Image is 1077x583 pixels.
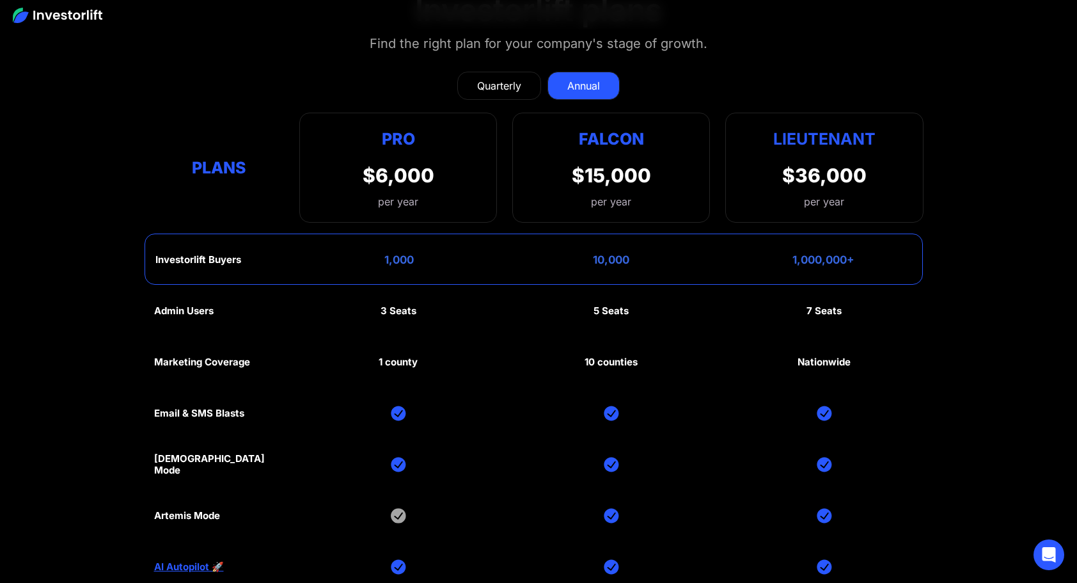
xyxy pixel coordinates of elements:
div: Nationwide [798,356,851,368]
div: $36,000 [782,164,867,187]
div: Admin Users [154,305,214,317]
div: Quarterly [477,78,521,93]
div: 1,000,000+ [792,253,854,266]
div: Plans [154,156,285,180]
div: Email & SMS Blasts [154,408,244,419]
div: Investorlift Buyers [155,254,241,266]
div: Falcon [579,126,644,151]
div: per year [804,194,844,209]
div: Open Intercom Messenger [1034,539,1064,570]
div: Annual [567,78,600,93]
div: 10 counties [585,356,638,368]
div: Pro [363,126,434,151]
div: [DEMOGRAPHIC_DATA] Mode [154,453,285,476]
div: 5 Seats [594,305,629,317]
div: $6,000 [363,164,434,187]
div: 10,000 [593,253,629,266]
div: per year [363,194,434,209]
div: Artemis Mode [154,510,220,522]
div: $15,000 [572,164,651,187]
div: 3 Seats [381,305,416,317]
div: 7 Seats [806,305,842,317]
a: AI Autopilot 🚀 [154,561,224,573]
div: Marketing Coverage [154,356,250,368]
div: per year [591,194,631,209]
div: Find the right plan for your company's stage of growth. [370,33,707,54]
div: 1,000 [384,253,414,266]
strong: Lieutenant [773,129,876,148]
div: 1 county [379,356,418,368]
